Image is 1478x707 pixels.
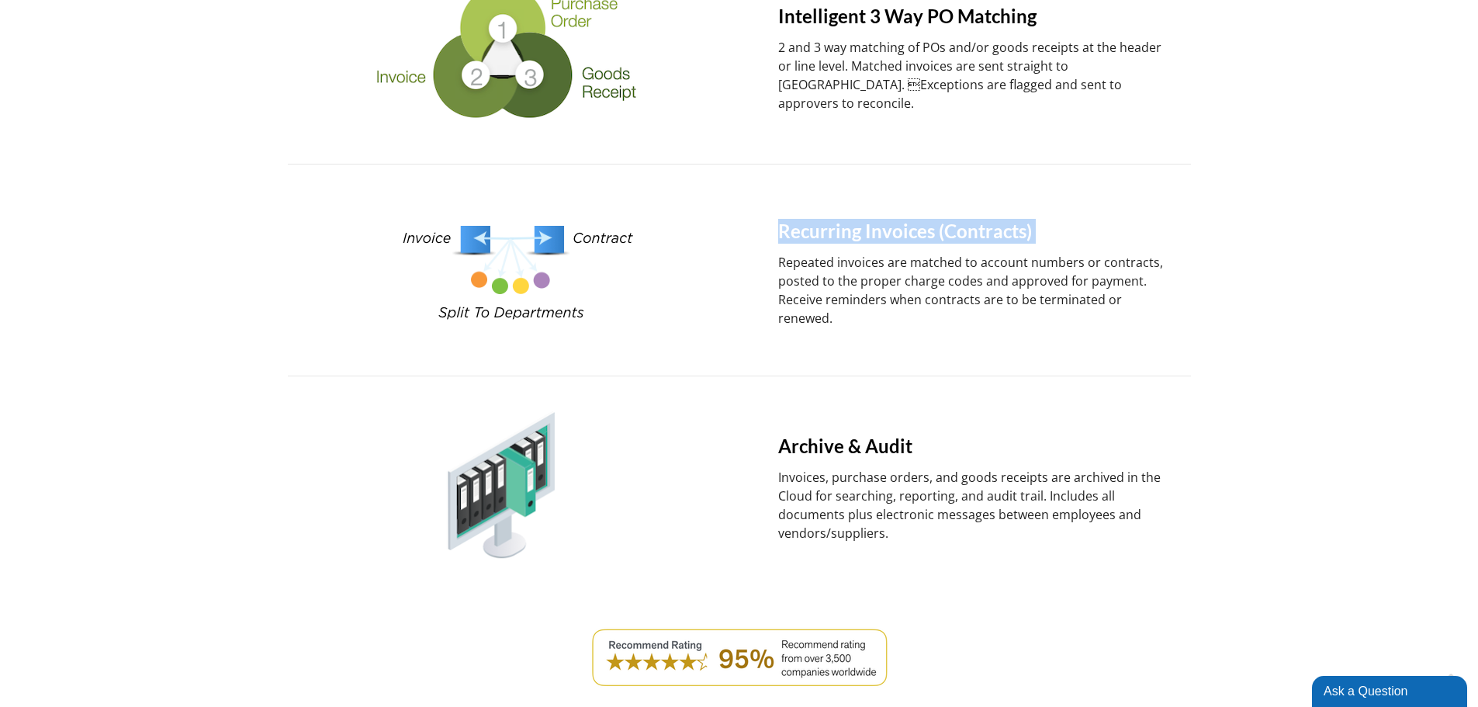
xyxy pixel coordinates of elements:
[778,468,1174,542] p: Invoices, purchase orders, and goods receipts are archived in the Cloud for searching, reporting,...
[389,407,629,563] img: ap automation
[1312,673,1470,707] iframe: chat widget
[778,253,1174,328] p: Repeated invoices are matched to account numbers or contracts, posted to the proper charge codes ...
[778,219,1174,244] h4: Recurring Invoices (Contracts)
[778,434,1174,459] h4: Archive & Audit
[587,623,892,689] img: ap automation for netsuite
[778,4,1174,29] h4: Intelligent 3 Way PO Matching
[778,38,1174,113] p: 2 and 3 way matching of POs and/or goods receipts at the header or line level. Matched invoices a...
